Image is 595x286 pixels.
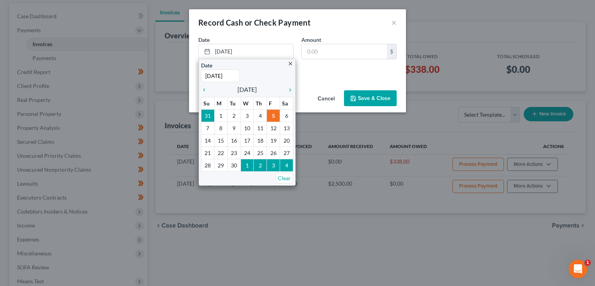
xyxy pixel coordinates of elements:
td: 30 [227,159,241,171]
span: 1 [585,260,591,266]
td: 31 [201,109,215,122]
td: 19 [267,134,280,146]
a: chevron_right [283,85,293,94]
td: 15 [214,134,227,146]
a: Clear [276,173,293,183]
label: Date [201,61,212,69]
label: Amount [301,36,321,44]
td: 9 [227,122,241,134]
td: 2 [254,159,267,171]
input: 0.00 [302,44,387,59]
td: 1 [241,159,254,171]
td: 5 [267,109,280,122]
td: 11 [254,122,267,134]
a: [DATE] [199,44,293,59]
a: close [287,59,293,68]
label: Date [198,36,210,44]
td: 17 [241,134,254,146]
td: 24 [241,146,254,159]
i: chevron_right [283,87,293,93]
input: 1/1/2013 [201,69,240,82]
th: Sa [280,97,293,109]
th: W [241,97,254,109]
td: 13 [280,122,293,134]
td: 3 [267,159,280,171]
i: chevron_left [201,87,211,93]
button: × [391,18,397,27]
td: 27 [280,146,293,159]
td: 29 [214,159,227,171]
td: 23 [227,146,241,159]
th: F [267,97,280,109]
th: Tu [227,97,241,109]
td: 22 [214,146,227,159]
td: 26 [267,146,280,159]
td: 14 [201,134,215,146]
td: 10 [241,122,254,134]
div: Record Cash or Check Payment [198,17,311,28]
td: 3 [241,109,254,122]
td: 6 [280,109,293,122]
th: Su [201,97,215,109]
a: chevron_left [201,85,211,94]
td: 7 [201,122,215,134]
td: 12 [267,122,280,134]
td: 1 [214,109,227,122]
button: Cancel [311,91,341,107]
th: Th [254,97,267,109]
td: 2 [227,109,241,122]
iframe: Intercom live chat [569,260,587,278]
td: 16 [227,134,241,146]
i: close [287,61,293,67]
div: $ [387,44,396,59]
td: 21 [201,146,215,159]
span: [DATE] [237,85,257,94]
td: 4 [280,159,293,171]
td: 20 [280,134,293,146]
th: M [214,97,227,109]
td: 4 [254,109,267,122]
button: Save & Close [344,90,397,107]
td: 28 [201,159,215,171]
td: 25 [254,146,267,159]
td: 18 [254,134,267,146]
td: 8 [214,122,227,134]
